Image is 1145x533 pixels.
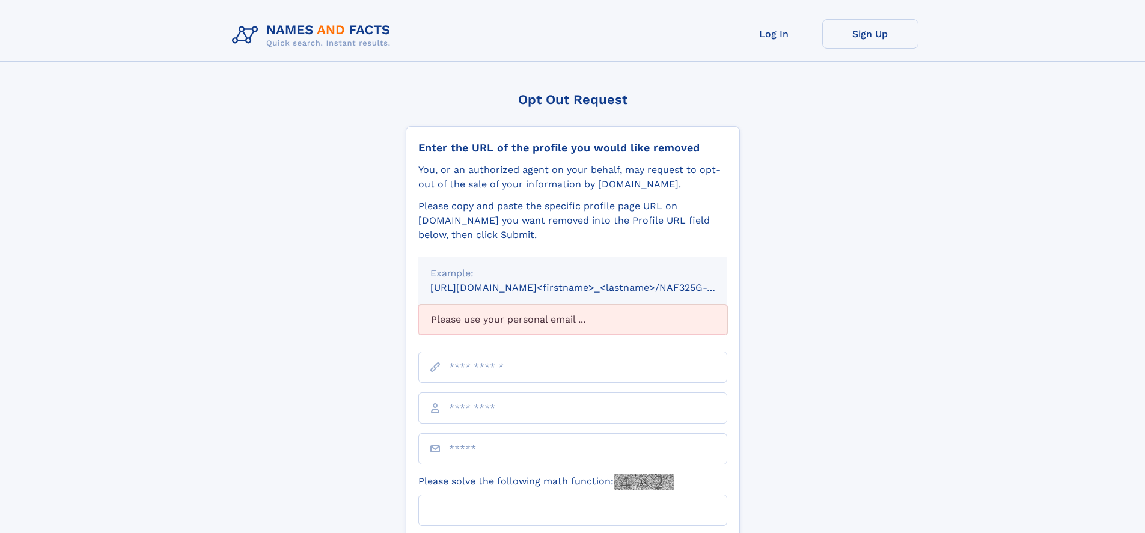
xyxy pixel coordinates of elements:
div: Enter the URL of the profile you would like removed [418,141,727,154]
a: Log In [726,19,822,49]
small: [URL][DOMAIN_NAME]<firstname>_<lastname>/NAF325G-xxxxxxxx [430,282,750,293]
a: Sign Up [822,19,918,49]
div: Please copy and paste the specific profile page URL on [DOMAIN_NAME] you want removed into the Pr... [418,199,727,242]
div: Please use your personal email ... [418,305,727,335]
div: Example: [430,266,715,281]
div: You, or an authorized agent on your behalf, may request to opt-out of the sale of your informatio... [418,163,727,192]
label: Please solve the following math function: [418,474,674,490]
img: Logo Names and Facts [227,19,400,52]
div: Opt Out Request [406,92,740,107]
